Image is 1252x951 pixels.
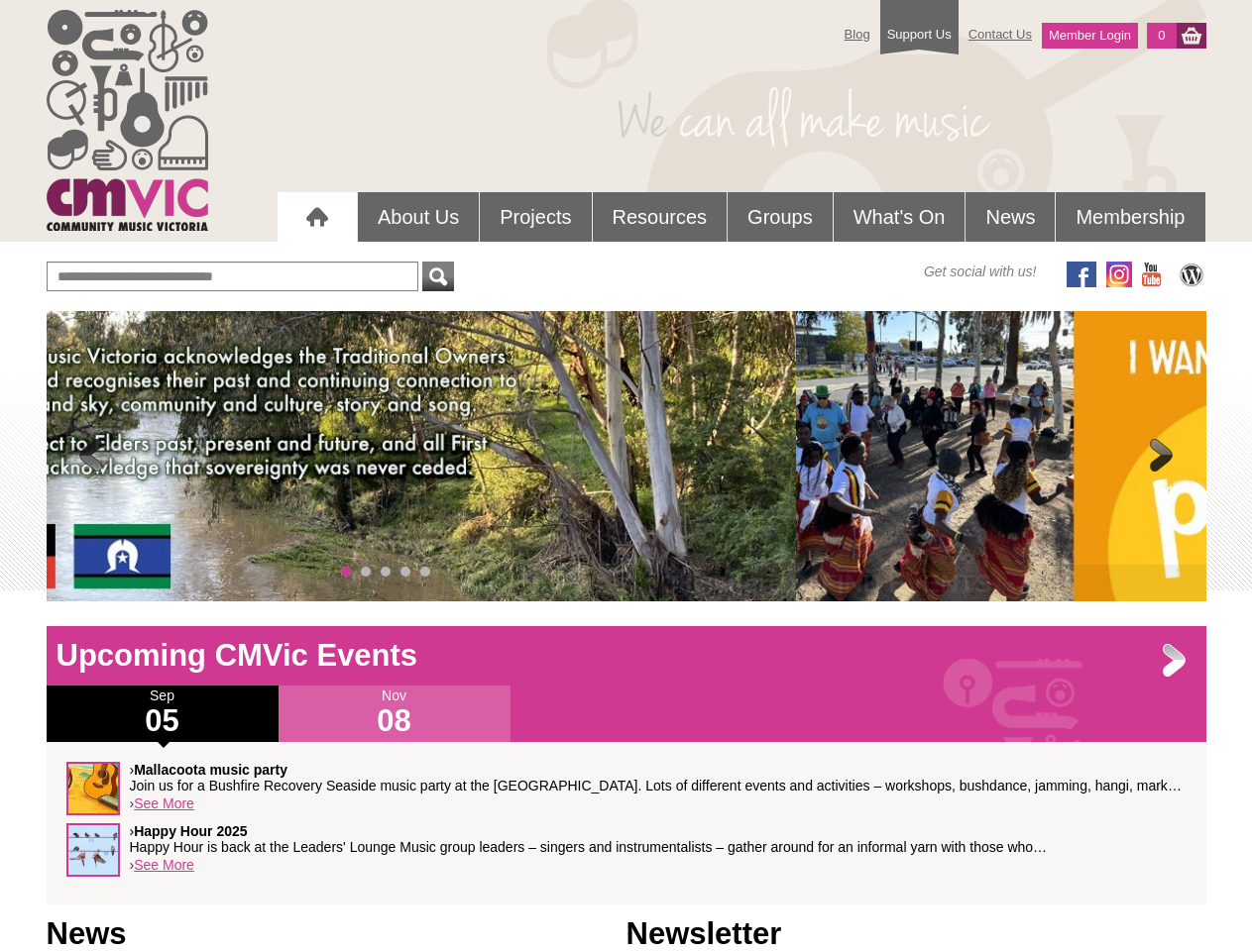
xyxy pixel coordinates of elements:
[134,795,194,811] a: See More
[728,192,833,242] a: Groups
[1106,262,1132,287] img: icon-instagram.png
[593,192,728,242] a: Resources
[279,705,511,737] h1: 08
[66,762,120,815] img: SqueezeSucknPluck-sq.jpg
[1056,192,1204,242] a: Membership
[66,823,120,877] img: Happy_Hour_sq.jpg
[358,192,479,242] a: About Us
[130,823,1187,855] p: › Happy Hour is back at the Leaders' Lounge Music group leaders – singers and instrumentalists – ...
[1147,23,1176,49] a: 0
[134,823,247,839] strong: Happy Hour 2025
[47,686,279,742] div: Sep
[134,857,194,873] a: See More
[1042,23,1138,49] a: Member Login
[1177,262,1206,287] img: CMVic Blog
[47,10,208,231] img: cmvic_logo.png
[47,636,1206,676] h1: Upcoming CMVic Events
[966,192,1055,242] a: News
[47,705,279,737] h1: 05
[835,17,880,52] a: Blog
[659,569,991,598] a: Click here to FIND EVENTS
[959,17,1042,52] a: Contact Us
[66,823,1187,885] div: ›
[130,762,1187,793] p: › Join us for a Bushfire Recovery Seaside music party at the [GEOGRAPHIC_DATA]. Lots of different...
[924,262,1037,281] span: Get social with us!
[834,192,966,242] a: What's On
[279,686,511,742] div: Nov
[66,762,1187,823] div: ›
[646,575,1187,603] h2: ›
[480,192,591,242] a: Projects
[134,762,287,778] strong: Mallacoota music party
